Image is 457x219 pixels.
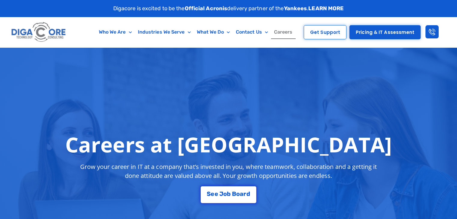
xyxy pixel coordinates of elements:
[75,162,382,180] p: Grow your career in IT at a company that’s invested in you, where teamwork, collaboration and a g...
[232,191,236,197] span: B
[233,25,271,39] a: Contact Us
[194,25,233,39] a: What We Do
[10,20,68,44] img: Digacore logo 1
[304,25,346,39] a: Get Support
[243,191,246,197] span: r
[308,5,344,12] a: LEARN MORE
[185,5,227,12] strong: Official Acronis
[211,191,214,197] span: e
[284,5,307,12] strong: Yankees
[92,25,300,39] nav: Menu
[223,191,227,197] span: o
[96,25,135,39] a: Who We Are
[240,191,243,197] span: a
[271,25,296,39] a: Careers
[236,191,240,197] span: o
[135,25,194,39] a: Industries We Serve
[356,30,414,34] span: Pricing & IT Assessment
[246,191,250,197] span: d
[219,191,223,197] span: J
[201,186,256,203] a: See Job Board
[207,191,211,197] span: S
[215,191,218,197] span: e
[65,132,392,156] h1: Careers at [GEOGRAPHIC_DATA]
[349,25,421,39] a: Pricing & IT Assessment
[113,4,344,13] p: Digacore is excited to be the delivery partner of the .
[227,191,231,197] span: b
[310,30,340,34] span: Get Support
